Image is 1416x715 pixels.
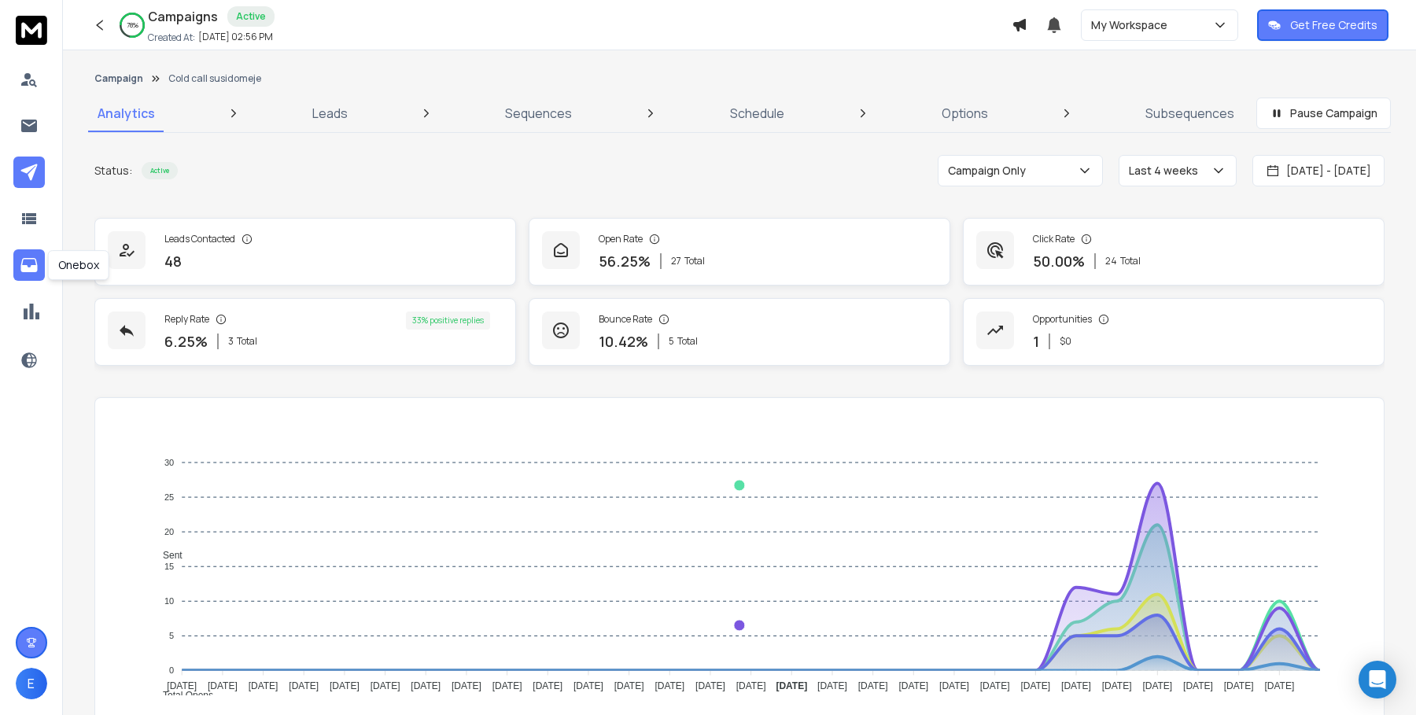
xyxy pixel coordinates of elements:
[533,681,562,692] tspan: [DATE]
[669,335,674,348] span: 5
[227,6,275,27] div: Active
[127,20,138,30] p: 78 %
[695,681,725,692] tspan: [DATE]
[312,104,348,123] p: Leads
[1224,681,1254,692] tspan: [DATE]
[164,233,235,245] p: Leads Contacted
[529,218,950,286] a: Open Rate56.25%27Total
[164,527,174,536] tspan: 20
[94,163,132,179] p: Status:
[529,298,950,366] a: Bounce Rate10.42%5Total
[452,681,481,692] tspan: [DATE]
[1143,681,1173,692] tspan: [DATE]
[776,681,807,692] tspan: [DATE]
[721,94,794,132] a: Schedule
[151,690,213,701] span: Total Opens
[677,335,698,348] span: Total
[496,94,581,132] a: Sequences
[1129,163,1204,179] p: Last 4 weeks
[1290,17,1377,33] p: Get Free Credits
[303,94,357,132] a: Leads
[168,72,261,85] p: Cold call susidomeje
[671,255,681,267] span: 27
[599,233,643,245] p: Open Rate
[655,681,684,692] tspan: [DATE]
[858,681,888,692] tspan: [DATE]
[330,681,360,692] tspan: [DATE]
[164,492,174,502] tspan: 25
[948,163,1032,179] p: Campaign Only
[164,313,209,326] p: Reply Rate
[198,31,273,43] p: [DATE] 02:56 PM
[228,335,234,348] span: 3
[1359,661,1396,698] div: Open Intercom Messenger
[88,94,164,132] a: Analytics
[371,681,400,692] tspan: [DATE]
[1102,681,1132,692] tspan: [DATE]
[142,162,178,179] div: Active
[599,250,651,272] p: 56.25 %
[1020,681,1050,692] tspan: [DATE]
[164,562,174,571] tspan: 15
[932,94,997,132] a: Options
[573,681,603,692] tspan: [DATE]
[980,681,1010,692] tspan: [DATE]
[94,218,516,286] a: Leads Contacted48
[614,681,644,692] tspan: [DATE]
[1033,233,1075,245] p: Click Rate
[208,681,238,692] tspan: [DATE]
[16,668,47,699] button: E
[94,72,143,85] button: Campaign
[939,681,969,692] tspan: [DATE]
[963,218,1385,286] a: Click Rate50.00%24Total
[817,681,847,692] tspan: [DATE]
[289,681,319,692] tspan: [DATE]
[1033,330,1039,352] p: 1
[1061,681,1091,692] tspan: [DATE]
[942,104,988,123] p: Options
[1252,155,1385,186] button: [DATE] - [DATE]
[1265,681,1295,692] tspan: [DATE]
[148,7,218,26] h1: Campaigns
[1033,313,1092,326] p: Opportunities
[164,596,174,606] tspan: 10
[169,665,174,675] tspan: 0
[898,681,928,692] tspan: [DATE]
[164,330,208,352] p: 6.25 %
[48,250,109,280] div: Onebox
[1091,17,1174,33] p: My Workspace
[1136,94,1244,132] a: Subsequences
[167,681,197,692] tspan: [DATE]
[249,681,278,692] tspan: [DATE]
[151,550,183,561] span: Sent
[1120,255,1141,267] span: Total
[736,681,766,692] tspan: [DATE]
[1256,98,1391,129] button: Pause Campaign
[1183,681,1213,692] tspan: [DATE]
[1145,104,1234,123] p: Subsequences
[406,311,490,330] div: 33 % positive replies
[1060,335,1071,348] p: $ 0
[94,298,516,366] a: Reply Rate6.25%3Total33% positive replies
[98,104,155,123] p: Analytics
[599,330,648,352] p: 10.42 %
[148,31,195,44] p: Created At:
[411,681,441,692] tspan: [DATE]
[1105,255,1117,267] span: 24
[730,104,784,123] p: Schedule
[505,104,572,123] p: Sequences
[164,458,174,467] tspan: 30
[963,298,1385,366] a: Opportunities1$0
[164,250,182,272] p: 48
[237,335,257,348] span: Total
[492,681,522,692] tspan: [DATE]
[169,631,174,640] tspan: 5
[599,313,652,326] p: Bounce Rate
[684,255,705,267] span: Total
[1033,250,1085,272] p: 50.00 %
[1257,9,1388,41] button: Get Free Credits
